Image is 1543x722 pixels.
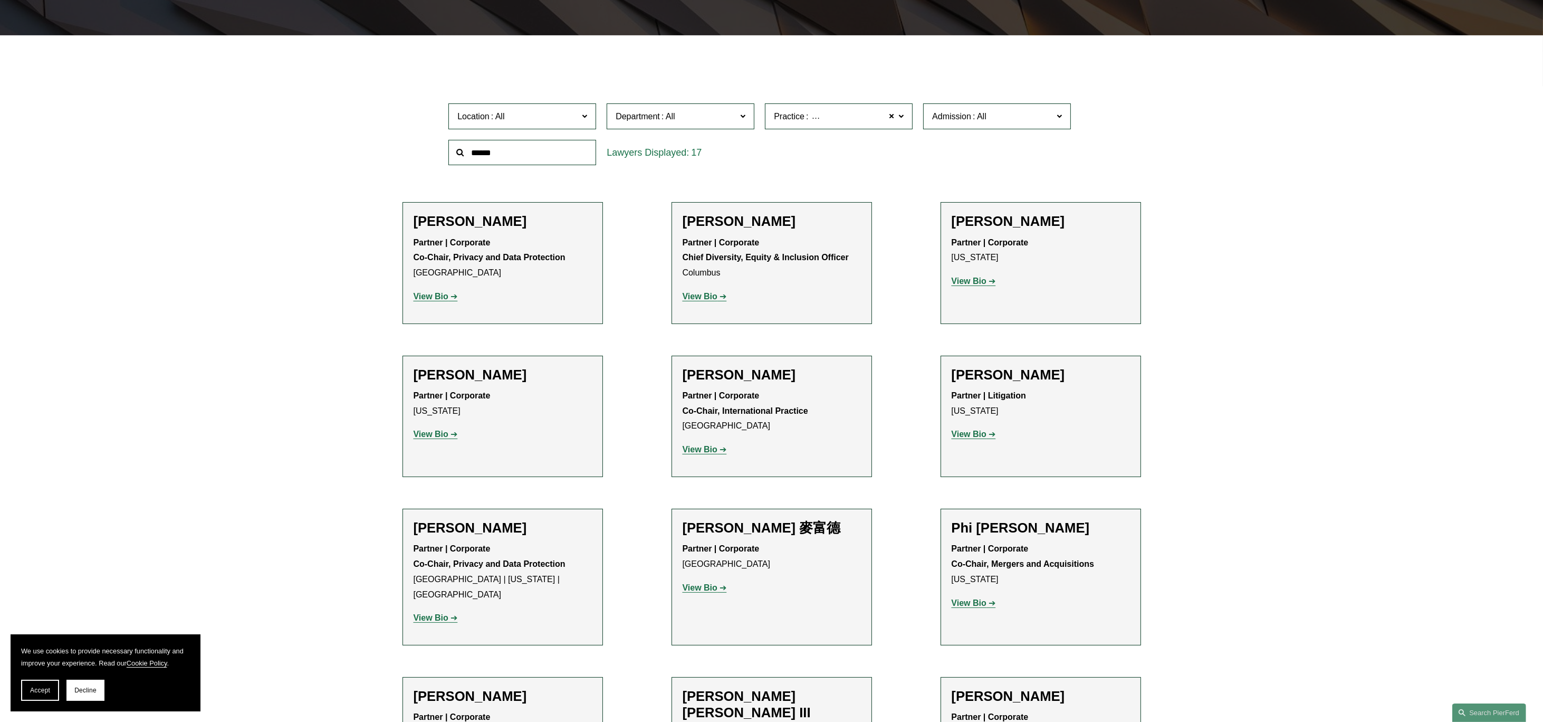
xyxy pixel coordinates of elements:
strong: View Bio [952,277,986,286]
h2: [PERSON_NAME] [952,688,1130,705]
strong: Co-Chair, Mergers and Acquisitions [952,559,1095,568]
strong: View Bio [683,292,717,301]
p: Columbus [683,235,861,281]
a: View Bio [952,430,996,439]
h2: [PERSON_NAME] [414,520,592,536]
p: [GEOGRAPHIC_DATA] [414,235,592,281]
h2: [PERSON_NAME] [414,688,592,705]
strong: Partner | Corporate [683,544,760,553]
span: Admission [932,112,971,121]
h2: [PERSON_NAME] 麥富德 [683,520,861,536]
strong: View Bio [414,430,448,439]
p: [GEOGRAPHIC_DATA] [683,388,861,434]
p: [US_STATE] [952,388,1130,419]
strong: View Bio [952,430,986,439]
a: Search this site [1452,704,1526,722]
strong: Co-Chair, International Practice [683,406,808,415]
span: Practice [774,112,804,121]
strong: Partner | Corporate Co-Chair, Privacy and Data Protection [414,544,566,568]
span: 17 [691,147,702,158]
h2: [PERSON_NAME] [414,213,592,230]
p: [GEOGRAPHIC_DATA] | [US_STATE] | [GEOGRAPHIC_DATA] [414,541,592,602]
a: View Bio [683,583,727,592]
h2: [PERSON_NAME] [414,367,592,383]
a: View Bio [683,445,727,454]
section: Cookie banner [11,634,200,711]
strong: View Bio [952,598,986,607]
h2: [PERSON_NAME] [683,213,861,230]
strong: Partner | Corporate [683,391,760,400]
span: Department [616,112,660,121]
strong: Partner | Litigation [952,391,1026,400]
strong: View Bio [414,292,448,301]
p: We use cookies to provide necessary functionality and improve your experience. Read our . [21,645,190,669]
button: Decline [66,680,104,701]
strong: Partner | Corporate [414,391,491,400]
a: Cookie Policy [127,659,167,667]
a: View Bio [952,277,996,286]
strong: Partner | Corporate [952,544,1029,553]
strong: Partner | Corporate Co-Chair, Privacy and Data Protection [414,238,566,262]
strong: Partner | Corporate Chief Diversity, Equity & Inclusion Officer [683,238,849,262]
a: View Bio [414,430,458,439]
strong: Partner | Corporate [414,712,491,721]
strong: Partner | Corporate [952,712,1029,721]
h2: [PERSON_NAME] [952,367,1130,383]
button: Accept [21,680,59,701]
h2: Phi [PERSON_NAME] [952,520,1130,536]
p: [US_STATE] [414,388,592,419]
span: Privacy and Data Protection [810,110,915,123]
p: [GEOGRAPHIC_DATA] [683,541,861,572]
h2: [PERSON_NAME] [PERSON_NAME] III [683,688,861,721]
strong: View Bio [414,613,448,622]
span: Accept [30,687,50,694]
h2: [PERSON_NAME] [683,367,861,383]
strong: View Bio [683,583,717,592]
h2: [PERSON_NAME] [952,213,1130,230]
p: [US_STATE] [952,541,1130,587]
a: View Bio [683,292,727,301]
a: View Bio [414,613,458,622]
a: View Bio [414,292,458,301]
strong: View Bio [683,445,717,454]
span: Decline [74,687,97,694]
strong: Partner | Corporate [952,238,1029,247]
a: View Bio [952,598,996,607]
span: Location [457,112,490,121]
p: [US_STATE] [952,235,1130,266]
